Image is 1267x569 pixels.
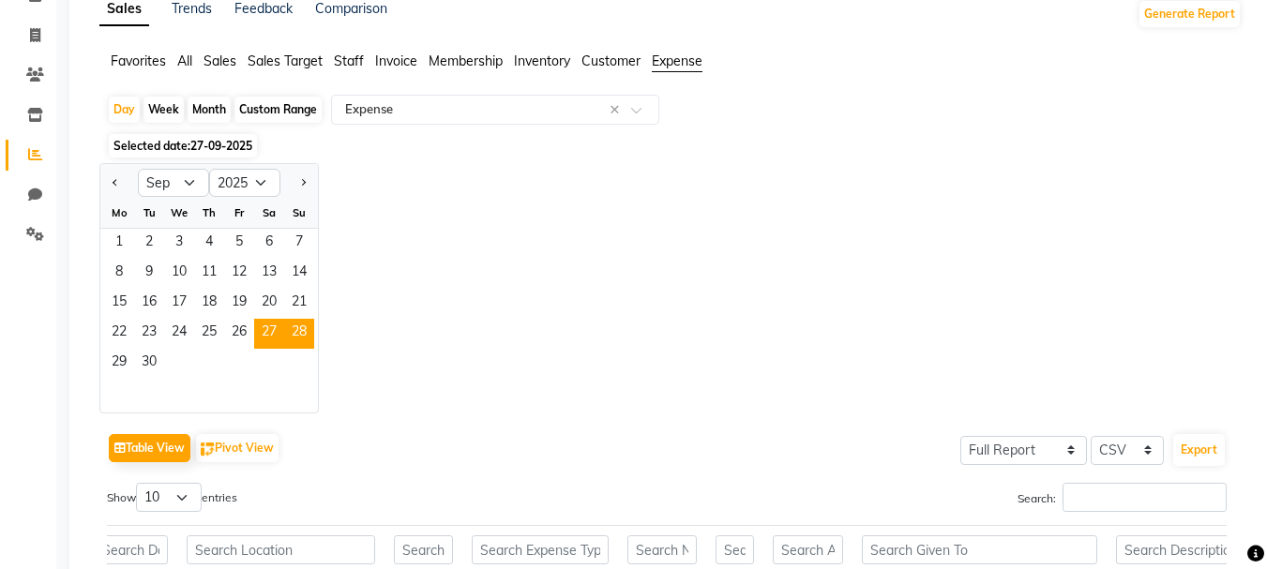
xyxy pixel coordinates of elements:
[134,259,164,289] div: Tuesday, September 9, 2025
[284,198,314,228] div: Su
[209,169,280,197] select: Select year
[862,535,1097,564] input: Search Given To
[188,97,231,123] div: Month
[194,319,224,349] div: Thursday, September 25, 2025
[224,289,254,319] div: Friday, September 19, 2025
[1139,1,1240,27] button: Generate Report
[104,259,134,289] div: Monday, September 8, 2025
[472,535,609,564] input: Search Expense Type
[143,97,184,123] div: Week
[248,52,323,69] span: Sales Target
[194,229,224,259] div: Thursday, September 4, 2025
[254,259,284,289] span: 13
[134,229,164,259] span: 2
[94,535,168,564] input: Search Date
[224,259,254,289] span: 12
[610,100,626,120] span: Clear all
[134,289,164,319] span: 16
[104,349,134,379] span: 29
[627,535,697,564] input: Search Net
[194,289,224,319] span: 18
[109,97,140,123] div: Day
[164,229,194,259] div: Wednesday, September 3, 2025
[104,349,134,379] div: Monday, September 29, 2025
[108,168,123,198] button: Previous month
[254,319,284,349] span: 27
[104,319,134,349] div: Monday, September 22, 2025
[254,259,284,289] div: Saturday, September 13, 2025
[104,229,134,259] div: Monday, September 1, 2025
[194,229,224,259] span: 4
[104,319,134,349] span: 22
[224,319,254,349] div: Friday, September 26, 2025
[164,289,194,319] span: 17
[134,289,164,319] div: Tuesday, September 16, 2025
[111,52,166,69] span: Favorites
[284,229,314,259] div: Sunday, September 7, 2025
[224,259,254,289] div: Friday, September 12, 2025
[164,259,194,289] div: Wednesday, September 10, 2025
[134,198,164,228] div: Tu
[295,168,310,198] button: Next month
[134,259,164,289] span: 9
[134,229,164,259] div: Tuesday, September 2, 2025
[224,229,254,259] div: Friday, September 5, 2025
[104,289,134,319] div: Monday, September 15, 2025
[375,52,417,69] span: Invoice
[429,52,503,69] span: Membership
[134,319,164,349] div: Tuesday, September 23, 2025
[224,229,254,259] span: 5
[107,483,237,512] label: Show entries
[194,198,224,228] div: Th
[164,319,194,349] div: Wednesday, September 24, 2025
[194,259,224,289] span: 11
[224,289,254,319] span: 19
[164,319,194,349] span: 24
[284,259,314,289] div: Sunday, September 14, 2025
[134,319,164,349] span: 23
[104,289,134,319] span: 15
[284,259,314,289] span: 14
[716,535,754,564] input: Search Tax
[164,259,194,289] span: 10
[581,52,641,69] span: Customer
[224,198,254,228] div: Fr
[204,52,236,69] span: Sales
[254,229,284,259] span: 6
[190,139,252,153] span: 27-09-2025
[254,229,284,259] div: Saturday, September 6, 2025
[138,169,209,197] select: Select month
[196,434,279,462] button: Pivot View
[773,535,842,564] input: Search Amount
[254,289,284,319] span: 20
[254,319,284,349] div: Saturday, September 27, 2025
[104,198,134,228] div: Mo
[187,535,375,564] input: Search Location
[394,535,454,564] input: Search Branch
[109,134,257,157] span: Selected date:
[1063,483,1227,512] input: Search:
[284,289,314,319] div: Sunday, September 21, 2025
[284,289,314,319] span: 21
[134,349,164,379] span: 30
[254,289,284,319] div: Saturday, September 20, 2025
[104,259,134,289] span: 8
[194,289,224,319] div: Thursday, September 18, 2025
[164,198,194,228] div: We
[1173,434,1225,466] button: Export
[104,229,134,259] span: 1
[1018,483,1227,512] label: Search:
[164,289,194,319] div: Wednesday, September 17, 2025
[177,52,192,69] span: All
[134,349,164,379] div: Tuesday, September 30, 2025
[224,319,254,349] span: 26
[136,483,202,512] select: Showentries
[284,319,314,349] span: 28
[194,259,224,289] div: Thursday, September 11, 2025
[254,198,284,228] div: Sa
[164,229,194,259] span: 3
[234,97,322,123] div: Custom Range
[284,319,314,349] div: Sunday, September 28, 2025
[194,319,224,349] span: 25
[334,52,364,69] span: Staff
